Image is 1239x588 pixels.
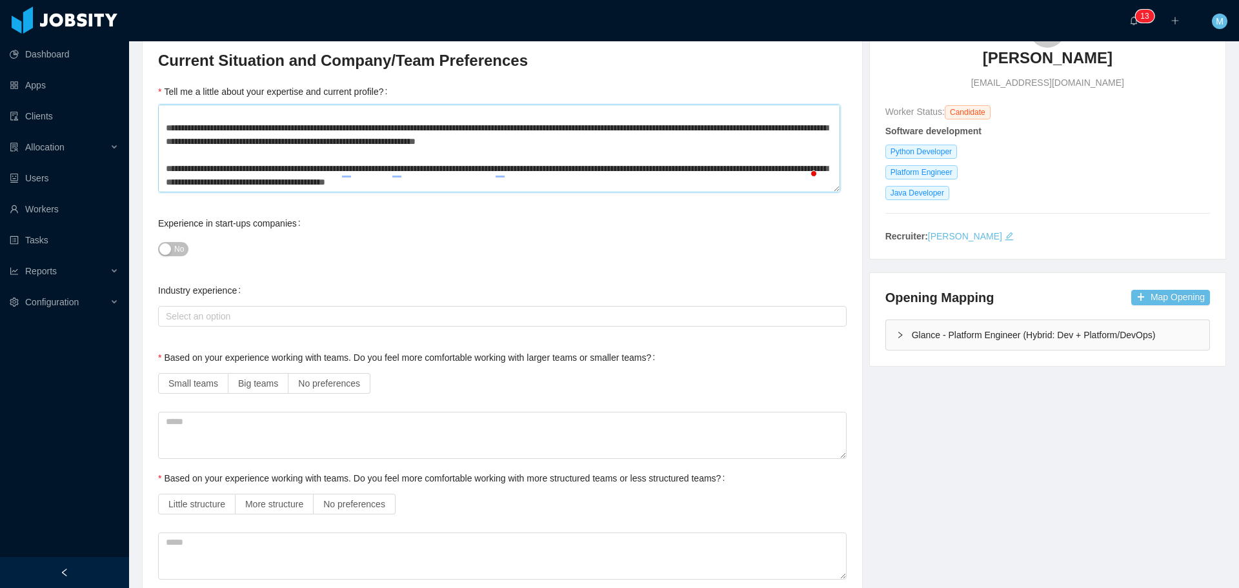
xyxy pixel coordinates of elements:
div: icon: rightGlance - Platform Engineer (Hybrid: Dev + Platform/DevOps) [886,320,1209,350]
i: icon: solution [10,143,19,152]
span: More structure [245,499,303,509]
span: Configuration [25,297,79,307]
label: Tell me a little about your expertise and current profile? [158,86,392,97]
strong: Software development [885,126,982,136]
label: Experience in start-ups companies [158,218,306,228]
input: Industry experience [162,309,169,324]
span: Candidate [945,105,991,119]
a: icon: pie-chartDashboard [10,41,119,67]
i: icon: edit [1005,232,1014,241]
a: icon: auditClients [10,103,119,129]
span: No preferences [298,378,360,389]
span: Allocation [25,142,65,152]
span: Small teams [168,378,218,389]
h3: Current Situation and Company/Team Preferences [158,50,847,71]
h4: Opening Mapping [885,289,994,307]
span: No preferences [323,499,385,509]
strong: Recruiter: [885,231,928,241]
a: [PERSON_NAME] [928,231,1002,241]
label: Based on your experience working with teams. Do you feel more comfortable working with more struc... [158,473,730,483]
span: Python Developer [885,145,957,159]
span: [EMAIL_ADDRESS][DOMAIN_NAME] [971,76,1124,90]
i: icon: line-chart [10,267,19,276]
i: icon: right [896,331,904,339]
a: icon: profileTasks [10,227,119,253]
a: icon: userWorkers [10,196,119,222]
span: Java Developer [885,186,949,200]
a: icon: appstoreApps [10,72,119,98]
span: Little structure [168,499,225,509]
a: [PERSON_NAME] [983,48,1113,76]
p: 3 [1145,10,1149,23]
span: Big teams [238,378,278,389]
label: Industry experience [158,285,246,296]
h3: [PERSON_NAME] [983,48,1113,68]
button: icon: plusMap Opening [1131,290,1210,305]
textarea: To enrich screen reader interactions, please activate Accessibility in Grammarly extension settings [158,105,840,192]
span: No [174,243,184,256]
sup: 13 [1135,10,1154,23]
i: icon: bell [1129,16,1138,25]
a: icon: robotUsers [10,165,119,191]
span: Worker Status: [885,106,945,117]
span: M [1216,14,1224,29]
span: Platform Engineer [885,165,958,179]
span: Reports [25,266,57,276]
div: Select an option [166,310,833,323]
i: icon: setting [10,298,19,307]
p: 1 [1140,10,1145,23]
i: icon: plus [1171,16,1180,25]
button: Experience in start-ups companies [158,242,188,256]
label: Based on your experience working with teams. Do you feel more comfortable working with larger tea... [158,352,660,363]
